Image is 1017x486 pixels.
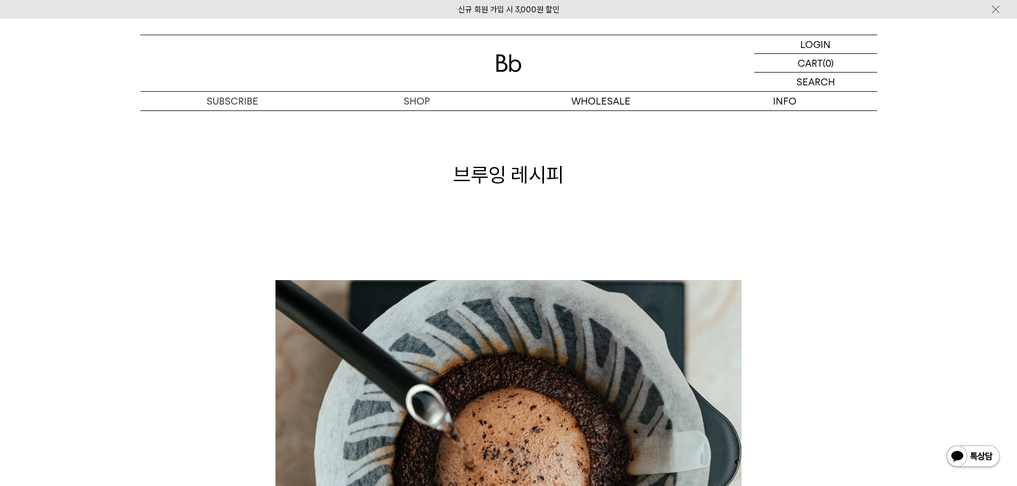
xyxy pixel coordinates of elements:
[496,54,522,72] img: 로고
[693,92,877,110] p: INFO
[797,73,835,91] p: SEARCH
[140,161,877,189] h1: 브루잉 레시피
[754,35,877,54] a: LOGIN
[509,92,693,110] p: WHOLESALE
[754,54,877,73] a: CART (0)
[798,54,823,72] p: CART
[325,92,509,110] a: SHOP
[140,92,325,110] a: SUBSCRIBE
[458,5,559,14] a: 신규 회원 가입 시 3,000원 할인
[800,35,831,53] p: LOGIN
[823,54,834,72] p: (0)
[945,444,1001,470] img: 카카오톡 채널 1:1 채팅 버튼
